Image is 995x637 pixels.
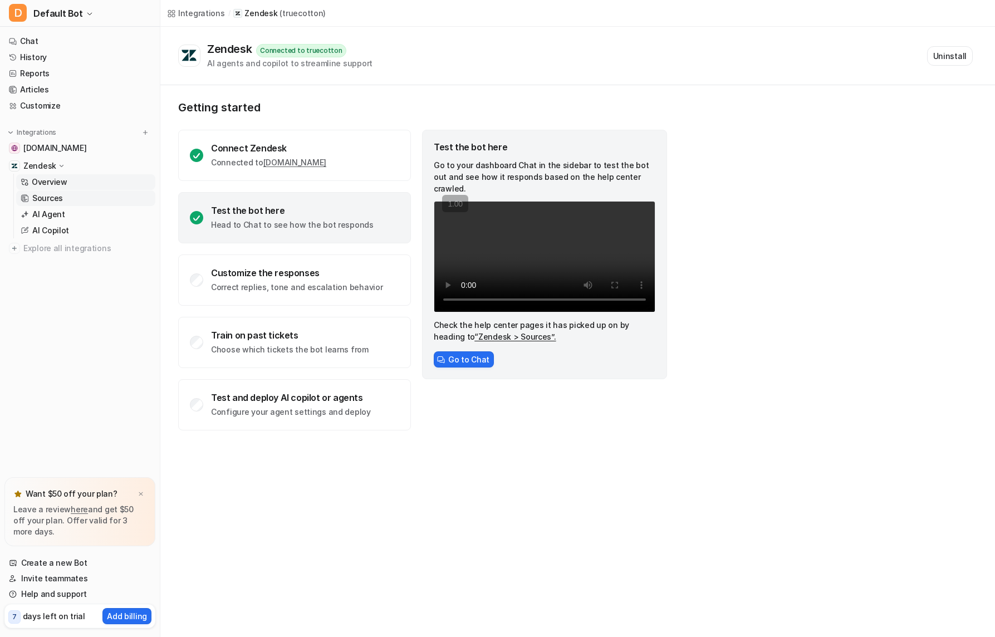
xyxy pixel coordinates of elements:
p: Check the help center pages it has picked up on by heading to [434,319,655,342]
div: Connected to truecotton [256,44,346,57]
video: Your browser does not support the video tag. [434,201,655,312]
img: menu_add.svg [141,129,149,136]
button: Go to Chat [434,351,494,367]
a: [DOMAIN_NAME] [263,158,326,167]
a: Zendesk(truecotton) [233,8,326,19]
span: Explore all integrations [23,239,151,257]
a: Help and support [4,586,155,602]
p: Getting started [178,101,668,114]
p: days left on trial [23,610,85,622]
img: Zendesk logo [181,49,198,62]
p: Leave a review and get $50 off your plan. Offer valid for 3 more days. [13,504,146,537]
p: Head to Chat to see how the bot responds [211,219,374,231]
a: here [71,504,88,514]
div: Customize the responses [211,267,383,278]
p: Go to your dashboard Chat in the sidebar to test the bot out and see how it responds based on the... [434,159,655,194]
button: Integrations [4,127,60,138]
img: star [13,489,22,498]
p: Integrations [17,128,56,137]
p: Choose which tickets the bot learns from [211,344,369,355]
div: Zendesk [207,42,256,56]
a: Create a new Bot [4,555,155,571]
a: Articles [4,82,155,97]
span: Default Bot [33,6,83,21]
p: AI Copilot [32,225,69,236]
span: [DOMAIN_NAME] [23,143,86,154]
a: manyfolds.de[DOMAIN_NAME] [4,140,155,156]
div: Test the bot here [211,205,374,216]
a: Sources [16,190,155,206]
div: Train on past tickets [211,330,369,341]
a: Explore all integrations [4,241,155,256]
button: Uninstall [927,46,973,66]
a: AI Copilot [16,223,155,238]
p: AI Agent [32,209,65,220]
img: ChatIcon [437,356,445,364]
button: Add billing [102,608,151,624]
a: Integrations [167,7,225,19]
a: History [4,50,155,65]
a: Overview [16,174,155,190]
p: Zendesk [23,160,56,171]
div: Test the bot here [434,141,655,153]
p: Zendesk [244,8,277,19]
p: Want $50 off your plan? [26,488,117,499]
div: Connect Zendesk [211,143,326,154]
p: Correct replies, tone and escalation behavior [211,282,383,293]
img: x [138,491,144,498]
p: Add billing [107,610,147,622]
a: “Zendesk > Sources”. [474,332,556,341]
div: Integrations [178,7,225,19]
a: Reports [4,66,155,81]
a: AI Agent [16,207,155,222]
img: manyfolds.de [11,145,18,151]
p: Overview [32,177,67,188]
img: explore all integrations [9,243,20,254]
a: Customize [4,98,155,114]
p: 7 [12,612,17,622]
p: ( truecotton ) [280,8,326,19]
a: Invite teammates [4,571,155,586]
span: / [228,8,231,18]
a: Chat [4,33,155,49]
p: Configure your agent settings and deploy [211,406,371,418]
p: Sources [32,193,63,204]
p: Connected to [211,157,326,168]
img: Zendesk [11,163,18,169]
span: D [9,4,27,22]
img: expand menu [7,129,14,136]
div: AI agents and copilot to streamline support [207,57,372,69]
div: Test and deploy AI copilot or agents [211,392,371,403]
